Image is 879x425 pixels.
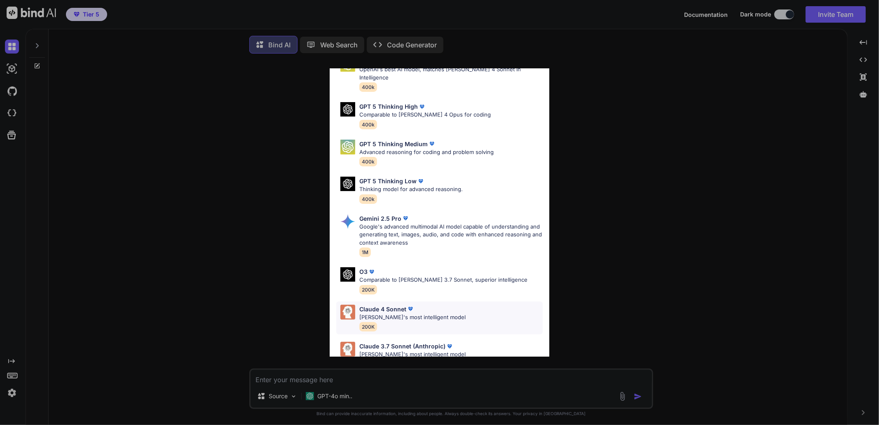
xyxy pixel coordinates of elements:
[359,157,377,166] span: 400k
[359,322,377,332] span: 200K
[359,111,491,119] p: Comparable to [PERSON_NAME] 4 Opus for coding
[428,140,436,148] img: premium
[340,342,355,357] img: Pick Models
[340,214,355,229] img: Pick Models
[406,305,415,313] img: premium
[445,342,454,350] img: premium
[359,267,368,276] p: O3
[340,305,355,320] img: Pick Models
[359,148,494,156] p: Advanced reasoning for coding and problem solving
[359,65,543,82] p: OpenAI's best AI model, matches [PERSON_NAME] 4 Sonnet in Intelligence
[359,342,445,350] p: Claude 3.7 Sonnet (Anthropic)
[340,102,355,117] img: Pick Models
[359,305,406,313] p: Claude 4 Sonnet
[401,214,410,222] img: premium
[359,350,466,359] p: [PERSON_NAME]'s most intelligent model
[359,177,417,185] p: GPT 5 Thinking Low
[340,177,355,191] img: Pick Models
[340,140,355,154] img: Pick Models
[359,276,527,284] p: Comparable to [PERSON_NAME] 3.7 Sonnet, superior intelligence
[359,214,401,223] p: Gemini 2.5 Pro
[359,82,377,92] span: 400k
[359,223,543,247] p: Google's advanced multimodal AI model capable of understanding and generating text, images, audio...
[359,285,377,294] span: 200K
[359,248,371,257] span: 1M
[359,120,377,129] span: 400k
[359,313,466,322] p: [PERSON_NAME]'s most intelligent model
[418,103,426,111] img: premium
[359,140,428,148] p: GPT 5 Thinking Medium
[368,268,376,276] img: premium
[359,194,377,204] span: 400k
[359,102,418,111] p: GPT 5 Thinking High
[417,177,425,185] img: premium
[359,185,463,194] p: Thinking model for advanced reasoning.
[340,267,355,282] img: Pick Models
